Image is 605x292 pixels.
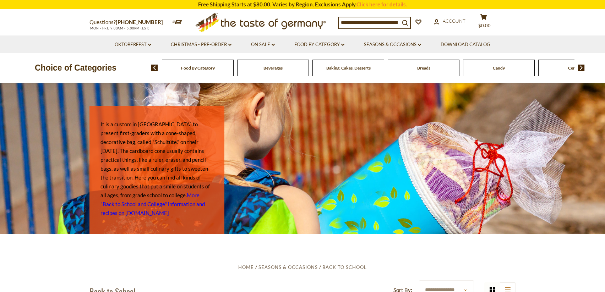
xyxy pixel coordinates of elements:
a: Candy [493,65,505,71]
a: Oktoberfest [115,41,151,49]
p: It is a custom in [GEOGRAPHIC_DATA] to present first-graders with a cone-shaped, decorative bag, ... [100,120,213,217]
span: $0.00 [478,23,491,28]
a: On Sale [251,41,275,49]
a: Account [434,17,465,25]
a: More "Back to School and College" information and recipes on [DOMAIN_NAME] [100,192,205,216]
a: [PHONE_NUMBER] [116,19,163,25]
a: Home [238,264,254,270]
span: Account [443,18,465,24]
a: Beverages [263,65,283,71]
a: Breads [417,65,430,71]
a: Food By Category [294,41,344,49]
button: $0.00 [473,14,494,32]
img: previous arrow [151,65,158,71]
a: Download Catalog [441,41,490,49]
a: Back to School [322,264,367,270]
a: Christmas - PRE-ORDER [171,41,231,49]
a: Baking, Cakes, Desserts [326,65,371,71]
span: MON - FRI, 9:00AM - 5:00PM (EST) [89,26,150,30]
a: Click here for details. [356,1,407,7]
p: Questions? [89,18,168,27]
a: Cereal [568,65,580,71]
a: Food By Category [181,65,215,71]
a: Seasons & Occasions [258,264,318,270]
img: next arrow [578,65,585,71]
a: Seasons & Occasions [364,41,421,49]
